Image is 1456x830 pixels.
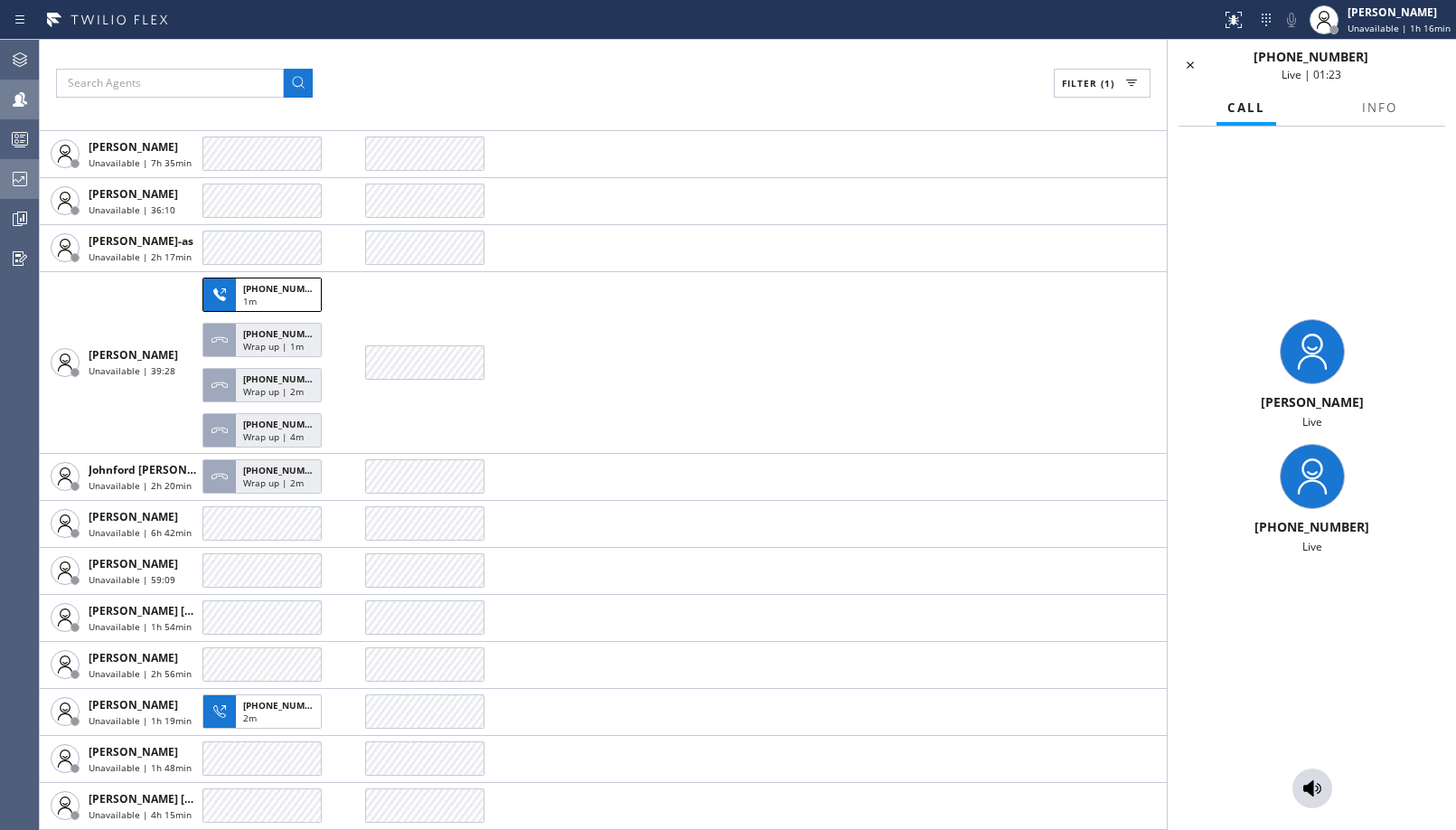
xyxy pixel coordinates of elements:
[202,689,327,734] button: [PHONE_NUMBER]2m
[89,250,192,263] span: Unavailable | 2h 17min
[1282,67,1341,82] span: Live | 01:23
[89,603,270,618] span: [PERSON_NAME] [PERSON_NAME]
[89,462,228,477] span: Johnford [PERSON_NAME]
[89,697,178,712] span: [PERSON_NAME]
[1054,69,1151,98] button: Filter (1)
[1254,518,1369,535] span: [PHONE_NUMBER]
[1348,22,1451,34] span: Unavailable | 1h 16min
[89,714,192,727] span: Unavailable | 1h 19min
[89,791,270,806] span: [PERSON_NAME] [PERSON_NAME]
[243,712,257,724] span: 2m
[89,526,192,539] span: Unavailable | 6h 42min
[89,556,178,571] span: [PERSON_NAME]
[89,479,192,492] span: Unavailable | 2h 20min
[1062,77,1114,90] span: Filter (1)
[1351,90,1408,126] button: Info
[89,156,192,169] span: Unavailable | 7h 35min
[202,272,327,317] button: [PHONE_NUMBER]1m
[243,295,257,307] span: 1m
[243,373,325,385] span: [PHONE_NUMBER]
[1348,5,1451,20] div: [PERSON_NAME]
[202,317,327,363] button: [PHONE_NUMBER]Wrap up | 1m
[202,363,327,408] button: [PHONE_NUMBER]Wrap up | 2m
[243,327,325,340] span: [PHONE_NUMBER]
[89,761,192,774] span: Unavailable | 1h 48min
[89,364,175,377] span: Unavailable | 39:28
[89,667,192,680] span: Unavailable | 2h 56min
[202,408,327,453] button: [PHONE_NUMBER]Wrap up | 4m
[89,186,178,202] span: [PERSON_NAME]
[89,139,178,155] span: [PERSON_NAME]
[89,347,178,363] span: [PERSON_NAME]
[243,385,304,398] span: Wrap up | 2m
[89,650,178,665] span: [PERSON_NAME]
[243,699,325,712] span: [PHONE_NUMBER]
[89,808,192,821] span: Unavailable | 4h 15min
[1216,90,1276,126] button: Call
[1302,414,1322,429] span: Live
[1292,769,1332,808] button: Monitor Call
[243,476,304,489] span: Wrap up | 2m
[89,233,193,249] span: [PERSON_NAME]-as
[1175,393,1449,410] div: [PERSON_NAME]
[1362,99,1397,116] span: Info
[89,744,178,759] span: [PERSON_NAME]
[89,573,175,586] span: Unavailable | 59:09
[56,69,284,98] input: Search Agents
[243,430,304,443] span: Wrap up | 4m
[1302,539,1322,554] span: Live
[89,620,192,633] span: Unavailable | 1h 54min
[243,282,325,295] span: [PHONE_NUMBER]
[243,340,304,353] span: Wrap up | 1m
[1227,99,1265,116] span: Call
[1279,7,1304,33] button: Mute
[243,464,325,476] span: [PHONE_NUMBER]
[202,454,327,499] button: [PHONE_NUMBER]Wrap up | 2m
[243,418,325,430] span: [PHONE_NUMBER]
[89,203,175,216] span: Unavailable | 36:10
[1254,48,1368,65] span: [PHONE_NUMBER]
[89,509,178,524] span: [PERSON_NAME]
